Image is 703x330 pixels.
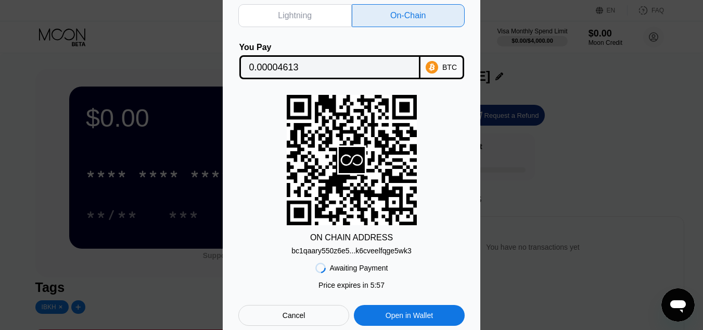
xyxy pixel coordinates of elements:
[310,233,393,242] div: ON CHAIN ADDRESS
[283,311,305,320] div: Cancel
[330,264,388,272] div: Awaiting Payment
[291,247,411,255] div: bc1qaary550z6e5...k6cveelfqge5wk3
[318,281,385,289] div: Price expires in
[239,43,420,52] div: You Pay
[238,305,349,326] div: Cancel
[238,43,465,79] div: You PayBTC
[390,10,426,21] div: On-Chain
[278,10,312,21] div: Lightning
[238,4,352,27] div: Lightning
[354,305,465,326] div: Open in Wallet
[442,63,457,71] div: BTC
[291,242,411,255] div: bc1qaary550z6e5...k6cveelfqge5wk3
[386,311,433,320] div: Open in Wallet
[352,4,465,27] div: On-Chain
[661,288,695,322] iframe: Button to launch messaging window
[370,281,385,289] span: 5 : 57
